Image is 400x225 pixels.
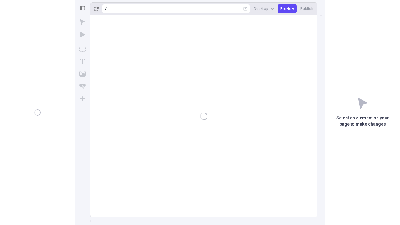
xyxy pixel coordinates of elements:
[77,68,88,79] button: Image
[77,43,88,54] button: Box
[254,6,268,11] span: Desktop
[105,6,107,11] div: /
[251,4,277,13] button: Desktop
[278,4,297,13] button: Preview
[298,4,316,13] button: Publish
[77,81,88,92] button: Button
[300,6,313,11] span: Publish
[280,6,294,11] span: Preview
[325,115,400,127] p: Select an element on your page to make changes
[77,56,88,67] button: Text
